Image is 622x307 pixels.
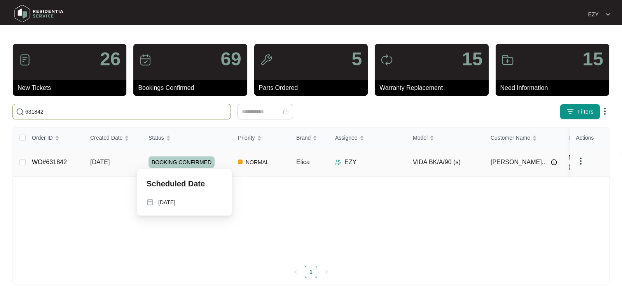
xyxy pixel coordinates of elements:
li: Previous Page [289,266,302,278]
span: right [324,270,329,274]
img: Vercel Logo [238,160,243,164]
p: 69 [220,50,241,68]
img: icon [501,54,514,66]
button: filter iconFilters [560,104,600,119]
span: Status [149,133,164,142]
span: Created Date [90,133,122,142]
p: EZY [588,11,599,18]
span: Elica [296,159,310,165]
span: [PERSON_NAME]... [491,158,547,167]
span: Model [413,133,428,142]
p: Warranty Replacement [379,83,488,93]
th: Actions [570,128,609,148]
button: left [289,266,302,278]
th: Priority [232,128,290,148]
th: Model [407,128,484,148]
p: Scheduled Date [147,178,205,189]
th: Status [142,128,232,148]
span: BOOKING CONFIRMED [149,156,215,168]
img: Info icon [551,159,557,165]
img: icon [139,54,152,66]
span: Customer Name [491,133,530,142]
p: [DATE] [158,198,175,206]
span: Purchased From [568,133,608,142]
img: search-icon [16,108,24,116]
img: residentia service logo [12,2,66,25]
a: WO#631842 [32,159,67,165]
a: 1 [305,266,317,278]
p: Parts Ordered [259,83,368,93]
img: dropdown arrow [600,107,610,116]
img: Assigner Icon [335,159,341,165]
span: left [293,270,298,274]
button: right [320,266,333,278]
span: Priority [238,133,255,142]
p: 15 [583,50,603,68]
img: dropdown arrow [606,12,610,16]
p: EZY [344,158,356,167]
li: Next Page [320,266,333,278]
p: Bookings Confirmed [138,83,247,93]
p: Need Information [500,83,609,93]
input: Search by Order Id, Assignee Name, Customer Name, Brand and Model [25,107,227,116]
span: Order ID [32,133,53,142]
span: NORMAL [243,158,272,167]
p: 26 [100,50,121,68]
span: Assignee [335,133,358,142]
span: Brand [296,133,311,142]
img: map-pin [147,198,154,205]
p: 15 [462,50,482,68]
img: icon [19,54,31,66]
th: Assignee [329,128,407,148]
img: icon [260,54,273,66]
img: filter icon [566,108,574,116]
th: Customer Name [484,128,562,148]
th: Brand [290,128,329,148]
th: Created Date [84,128,142,148]
p: 5 [351,50,362,68]
span: [DATE] [90,159,110,165]
img: dropdown arrow [576,156,585,166]
img: icon [381,54,393,66]
p: New Tickets [17,83,126,93]
th: Order ID [26,128,84,148]
td: VIDA BK/A/90 (s) [407,148,484,177]
span: Filters [577,108,594,116]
